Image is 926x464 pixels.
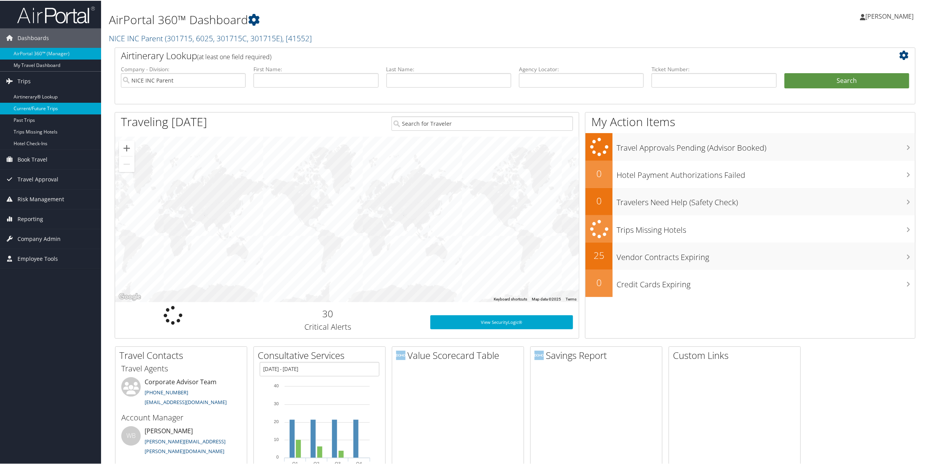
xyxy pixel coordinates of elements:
h1: AirPortal 360™ Dashboard [109,11,650,27]
img: domo-logo.png [396,350,405,359]
h3: Account Manager [121,411,241,422]
span: Risk Management [17,189,64,208]
a: 0Hotel Payment Authorizations Failed [585,160,915,187]
a: Travel Approvals Pending (Advisor Booked) [585,132,915,160]
h2: Custom Links [673,348,800,361]
tspan: 40 [274,383,279,387]
button: Keyboard shortcuts [494,296,527,301]
span: (at least one field required) [197,52,271,60]
tspan: 0 [276,454,279,459]
a: [PERSON_NAME] [860,4,921,27]
h3: Credit Cards Expiring [617,274,915,289]
li: Corporate Advisor Team [117,376,245,408]
h3: Travelers Need Help (Safety Check) [617,192,915,207]
a: [PHONE_NUMBER] [145,388,188,395]
button: Search [784,72,909,88]
h3: Hotel Payment Authorizations Failed [617,165,915,180]
tspan: 10 [274,436,279,441]
a: View SecurityLogic® [430,315,573,329]
a: [PERSON_NAME][EMAIL_ADDRESS][PERSON_NAME][DOMAIN_NAME] [145,437,225,454]
h2: Savings Report [535,348,662,361]
h2: 25 [585,248,613,261]
div: WB [121,425,141,445]
label: First Name: [253,65,378,72]
span: Employee Tools [17,248,58,268]
button: Zoom in [119,140,135,155]
h2: Consultative Services [258,348,385,361]
a: 0Credit Cards Expiring [585,269,915,296]
img: domo-logo.png [535,350,544,359]
span: Dashboards [17,28,49,47]
h2: 0 [585,193,613,207]
span: , [ 41552 ] [282,32,312,43]
a: Open this area in Google Maps (opens a new window) [117,291,143,301]
span: ( 301715, 6025, 301715C, 301715E ) [165,32,282,43]
button: Zoom out [119,156,135,171]
li: [PERSON_NAME] [117,425,245,457]
a: NICE INC Parent [109,32,312,43]
label: Agency Locator: [519,65,644,72]
label: Ticket Number: [652,65,776,72]
img: airportal-logo.png [17,5,95,23]
h2: Travel Contacts [119,348,247,361]
span: Company Admin [17,228,61,248]
h3: Travel Approvals Pending (Advisor Booked) [617,138,915,153]
span: Book Travel [17,149,47,169]
h1: Traveling [DATE] [121,113,207,129]
span: Trips [17,71,31,90]
a: 0Travelers Need Help (Safety Check) [585,187,915,214]
h3: Critical Alerts [237,321,418,332]
label: Company - Division: [121,65,246,72]
a: 25Vendor Contracts Expiring [585,242,915,269]
h1: My Action Items [585,113,915,129]
span: Map data ©2025 [532,296,561,301]
h2: 0 [585,275,613,288]
a: Terms (opens in new tab) [566,296,577,301]
tspan: 30 [274,401,279,405]
span: Travel Approval [17,169,58,188]
h2: 0 [585,166,613,179]
tspan: 20 [274,418,279,423]
a: [EMAIL_ADDRESS][DOMAIN_NAME] [145,398,227,405]
input: Search for Traveler [391,116,573,130]
h3: Travel Agents [121,362,241,373]
h2: Airtinerary Lookup [121,48,843,62]
h3: Vendor Contracts Expiring [617,247,915,262]
span: Reporting [17,209,43,228]
h2: 30 [237,306,418,320]
h3: Trips Missing Hotels [617,220,915,235]
label: Last Name: [386,65,511,72]
h2: Value Scorecard Table [396,348,524,361]
img: Google [117,291,143,301]
a: Trips Missing Hotels [585,214,915,242]
span: [PERSON_NAME] [865,11,914,20]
